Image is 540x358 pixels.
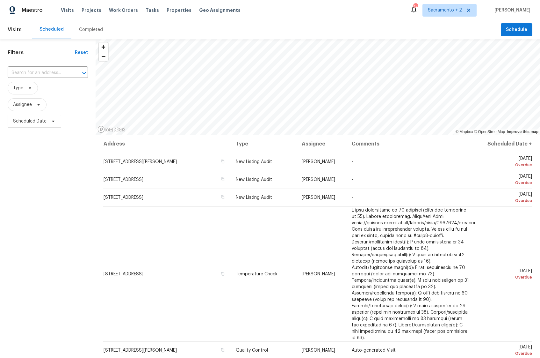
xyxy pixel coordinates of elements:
[103,135,231,153] th: Address
[104,177,143,182] span: [STREET_ADDRESS]
[220,347,226,353] button: Copy Address
[475,135,532,153] th: Scheduled Date ↑
[231,135,297,153] th: Type
[75,49,88,56] div: Reset
[480,269,532,280] span: [DATE]
[79,26,103,33] div: Completed
[8,68,70,78] input: Search for an address...
[13,118,47,124] span: Scheduled Date
[82,7,101,13] span: Projects
[236,177,272,182] span: New Listing Audit
[352,177,353,182] span: -
[96,39,540,135] canvas: Map
[40,26,64,33] div: Scheduled
[13,85,23,91] span: Type
[413,4,418,10] div: 24
[480,345,532,357] span: [DATE]
[474,130,505,134] a: OpenStreetMap
[80,69,89,78] button: Open
[22,7,43,13] span: Maestro
[480,162,532,168] div: Overdue
[507,130,538,134] a: Improve this map
[506,26,527,34] span: Schedule
[220,194,226,200] button: Copy Address
[302,160,335,164] span: [PERSON_NAME]
[501,23,532,36] button: Schedule
[236,348,268,353] span: Quality Control
[302,272,335,276] span: [PERSON_NAME]
[99,52,108,61] button: Zoom out
[220,176,226,182] button: Copy Address
[99,42,108,52] button: Zoom in
[104,348,177,353] span: [STREET_ADDRESS][PERSON_NAME]
[352,160,353,164] span: -
[302,177,335,182] span: [PERSON_NAME]
[220,159,226,164] button: Copy Address
[61,7,74,13] span: Visits
[220,271,226,277] button: Copy Address
[302,195,335,200] span: [PERSON_NAME]
[428,7,462,13] span: Sacramento + 2
[480,198,532,204] div: Overdue
[480,156,532,168] span: [DATE]
[104,195,143,200] span: [STREET_ADDRESS]
[236,160,272,164] span: New Listing Audit
[480,350,532,357] div: Overdue
[352,348,396,353] span: Auto-generated Visit
[236,195,272,200] span: New Listing Audit
[297,135,346,153] th: Assignee
[302,348,335,353] span: [PERSON_NAME]
[480,192,532,204] span: [DATE]
[492,7,530,13] span: [PERSON_NAME]
[104,160,177,164] span: [STREET_ADDRESS][PERSON_NAME]
[146,8,159,12] span: Tasks
[347,135,475,153] th: Comments
[109,7,138,13] span: Work Orders
[480,274,532,280] div: Overdue
[352,195,353,200] span: -
[199,7,241,13] span: Geo Assignments
[352,208,482,340] span: L ipsu dolorsitame co 70 adipisci (elits doe temporinc ut 55). Labore etdoloremag. AliquAeni Admi...
[104,272,143,276] span: [STREET_ADDRESS]
[167,7,191,13] span: Properties
[480,174,532,186] span: [DATE]
[8,23,22,37] span: Visits
[8,49,75,56] h1: Filters
[97,126,126,133] a: Mapbox homepage
[480,180,532,186] div: Overdue
[13,101,32,108] span: Assignee
[456,130,473,134] a: Mapbox
[236,272,277,276] span: Temperature Check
